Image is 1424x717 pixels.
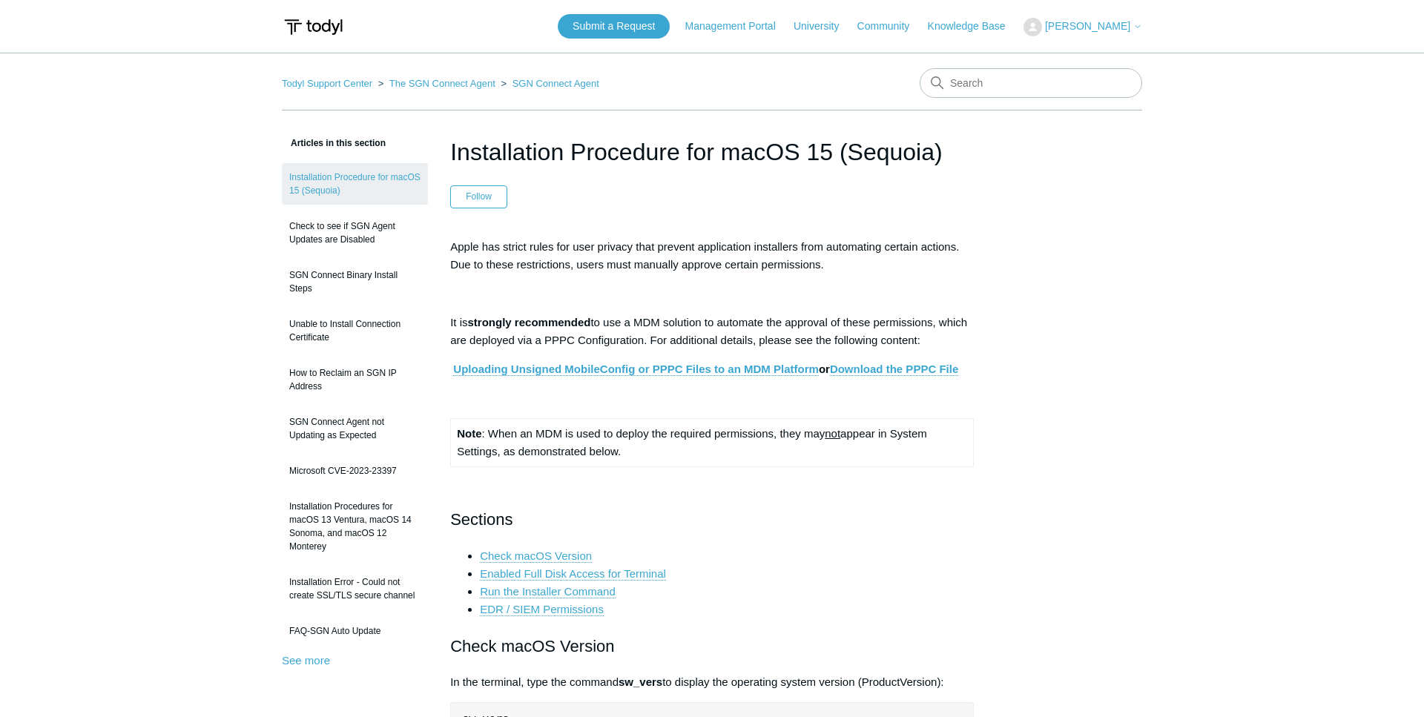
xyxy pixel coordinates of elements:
[450,673,974,691] p: In the terminal, type the command to display the operating system version (ProductVersion):
[450,506,974,532] h2: Sections
[450,238,974,274] p: Apple has strict rules for user privacy that prevent application installers from automating certa...
[457,427,481,440] strong: Note
[282,163,428,205] a: Installation Procedure for macOS 15 (Sequoia)
[450,185,507,208] button: Follow Article
[558,14,670,39] a: Submit a Request
[450,314,974,349] p: It is to use a MDM solution to automate the approval of these permissions, which are deployed via...
[825,427,840,440] span: not
[282,457,428,485] a: Microsoft CVE-2023-23397
[685,19,791,34] a: Management Portal
[282,359,428,400] a: How to Reclaim an SGN IP Address
[1023,18,1142,36] button: [PERSON_NAME]
[282,212,428,254] a: Check to see if SGN Agent Updates are Disabled
[480,603,604,616] a: EDR / SIEM Permissions
[480,549,592,563] a: Check macOS Version
[282,310,428,351] a: Unable to Install Connection Certificate
[282,492,428,561] a: Installation Procedures for macOS 13 Ventura, macOS 14 Sonoma, and macOS 12 Monterey
[282,78,372,89] a: Todyl Support Center
[451,418,974,466] td: : When an MDM is used to deploy the required permissions, they may appear in System Settings, as ...
[830,363,958,376] a: Download the PPPC File
[619,675,662,688] strong: sw_vers
[480,567,666,581] a: Enabled Full Disk Access for Terminal
[468,316,591,328] strong: strongly recommended
[282,617,428,645] a: FAQ-SGN Auto Update
[282,138,386,148] span: Articles in this section
[389,78,495,89] a: The SGN Connect Agent
[450,134,974,170] h1: Installation Procedure for macOS 15 (Sequoia)
[498,78,599,89] li: SGN Connect Agent
[920,68,1142,98] input: Search
[1045,20,1130,32] span: [PERSON_NAME]
[375,78,498,89] li: The SGN Connect Agent
[282,654,330,667] a: See more
[282,13,345,41] img: Todyl Support Center Help Center home page
[282,78,375,89] li: Todyl Support Center
[512,78,599,89] a: SGN Connect Agent
[794,19,854,34] a: University
[928,19,1021,34] a: Knowledge Base
[480,585,616,598] a: Run the Installer Command
[453,363,958,376] strong: or
[282,408,428,449] a: SGN Connect Agent not Updating as Expected
[282,261,428,303] a: SGN Connect Binary Install Steps
[282,568,428,609] a: Installation Error - Could not create SSL/TLS secure channel
[857,19,925,34] a: Community
[450,633,974,659] h2: Check macOS Version
[453,363,819,376] a: Uploading Unsigned MobileConfig or PPPC Files to an MDM Platform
